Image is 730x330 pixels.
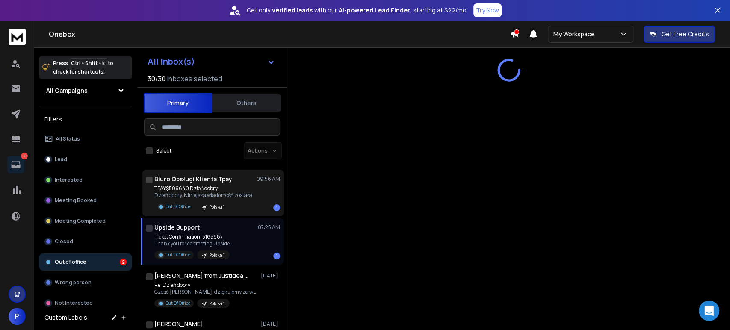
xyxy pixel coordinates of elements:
[166,203,190,210] p: Out Of Office
[39,192,132,209] button: Meeting Booked
[476,6,499,15] p: Try Now
[209,301,225,307] p: Polska 1
[9,308,26,325] button: P
[39,274,132,291] button: Wrong person
[39,151,132,168] button: Lead
[55,259,86,265] p: Out of office
[55,218,106,224] p: Meeting Completed
[154,289,257,295] p: Cześć [PERSON_NAME], dziękujemy za wiadomość.
[39,171,132,189] button: Interested
[154,233,230,240] p: Ticket Confirmation: 5165987
[70,58,106,68] span: Ctrl + Shift + k
[21,153,28,159] p: 2
[257,176,280,183] p: 09:56 AM
[53,59,113,76] p: Press to check for shortcuts.
[55,238,73,245] p: Closed
[473,3,502,17] button: Try Now
[553,30,598,38] p: My Workspace
[39,233,132,250] button: Closed
[56,136,80,142] p: All Status
[39,212,132,230] button: Meeting Completed
[261,321,280,327] p: [DATE]
[154,223,200,232] h1: Upside Support
[55,300,93,306] p: Not Interested
[154,192,252,199] p: Dzień dobry, Niniejsza wiadomość została
[154,271,248,280] h1: [PERSON_NAME] from JustIdea Agency
[39,113,132,125] h3: Filters
[39,130,132,147] button: All Status
[55,197,97,204] p: Meeting Booked
[39,82,132,99] button: All Campaigns
[167,74,222,84] h3: Inboxes selected
[148,74,166,84] span: 30 / 30
[273,253,280,259] div: 1
[156,147,171,154] label: Select
[154,240,230,247] p: Thank you for contacting Upside
[154,185,252,192] p: TPAY$506640 Dzień dobry
[55,156,67,163] p: Lead
[46,86,88,95] h1: All Campaigns
[44,313,87,322] h3: Custom Labels
[261,272,280,279] p: [DATE]
[212,94,281,112] button: Others
[258,224,280,231] p: 07:25 AM
[166,252,190,258] p: Out Of Office
[247,6,467,15] p: Get only with our starting at $22/mo
[39,253,132,271] button: Out of office2
[272,6,313,15] strong: verified leads
[144,93,212,113] button: Primary
[39,295,132,312] button: Not Interested
[154,282,257,289] p: Re: Dzień dobry
[55,177,83,183] p: Interested
[49,29,510,39] h1: Onebox
[699,301,719,321] div: Open Intercom Messenger
[154,175,232,183] h1: Biuro Obsługi Klienta Tpay
[120,259,127,265] div: 2
[148,57,195,66] h1: All Inbox(s)
[141,53,282,70] button: All Inbox(s)
[9,29,26,45] img: logo
[55,279,92,286] p: Wrong person
[209,252,225,259] p: Polska 1
[339,6,411,15] strong: AI-powered Lead Finder,
[273,204,280,211] div: 1
[209,204,225,210] p: Polska 1
[166,300,190,306] p: Out Of Office
[7,156,24,173] a: 2
[662,30,709,38] p: Get Free Credits
[644,26,715,43] button: Get Free Credits
[154,320,203,328] h1: [PERSON_NAME]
